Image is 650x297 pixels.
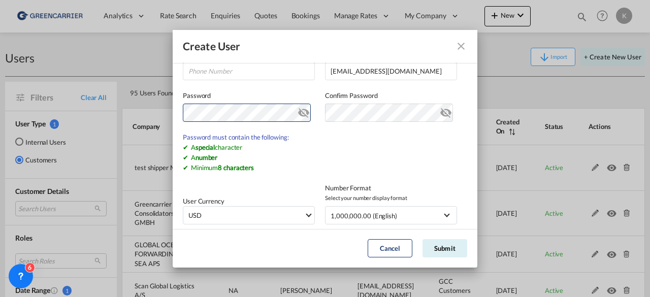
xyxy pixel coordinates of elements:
[183,152,315,162] div: A
[325,183,457,193] label: Number Format
[331,212,397,220] div: 1,000,000.00 (English)
[325,193,457,203] span: Select your number display format
[196,143,215,151] b: special
[440,105,452,117] md-icon: icon-eye-off
[183,90,315,101] label: Password
[183,132,315,142] div: Password must contain the following:
[173,30,477,268] md-dialog: GeneralIntergration Details ...
[368,239,412,257] button: Cancel
[451,36,471,56] button: icon-close fg-AAA8AD
[183,162,315,173] div: Minimum
[196,153,217,161] b: number
[183,142,315,152] div: A character
[188,210,304,220] span: USD
[325,90,457,101] label: Confirm Password
[183,62,315,80] input: Phone Number
[218,163,254,172] b: 8 characters
[183,206,315,224] md-select: Select Currency: $ USDUnited States Dollar
[183,40,240,53] div: Create User
[325,62,457,80] input: Email
[422,239,467,257] button: Submit
[183,197,224,205] label: User Currency
[455,40,467,52] md-icon: icon-close fg-AAA8AD
[298,105,310,117] md-icon: icon-eye-off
